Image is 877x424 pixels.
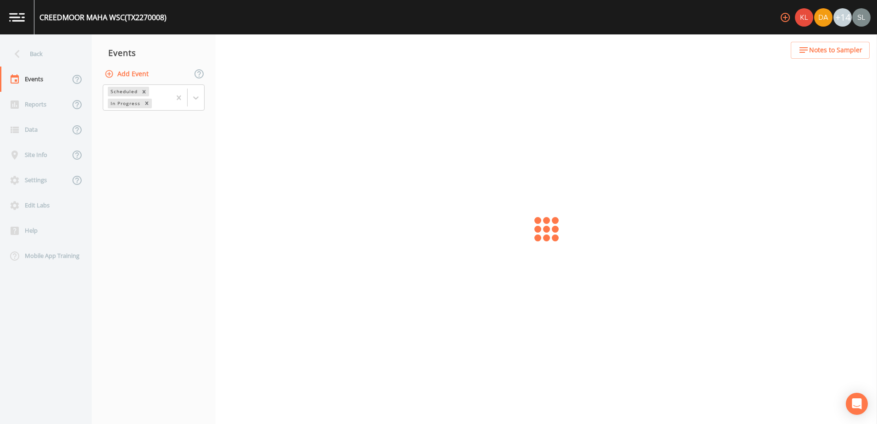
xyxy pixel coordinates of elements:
img: 0d5b2d5fd6ef1337b72e1b2735c28582 [852,8,871,27]
div: David Weber [814,8,833,27]
div: Open Intercom Messenger [846,393,868,415]
div: Remove In Progress [142,99,152,108]
img: a84961a0472e9debc750dd08a004988d [814,8,833,27]
button: Add Event [103,66,152,83]
img: 9c4450d90d3b8045b2e5fa62e4f92659 [795,8,813,27]
div: Kler Teran [794,8,814,27]
div: Scheduled [108,87,139,96]
div: Events [92,41,216,64]
div: In Progress [108,99,142,108]
button: Notes to Sampler [791,42,870,59]
span: Notes to Sampler [809,45,862,56]
img: logo [9,13,25,22]
div: CREEDMOOR MAHA WSC (TX2270008) [39,12,167,23]
div: +14 [833,8,852,27]
div: Remove Scheduled [139,87,149,96]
